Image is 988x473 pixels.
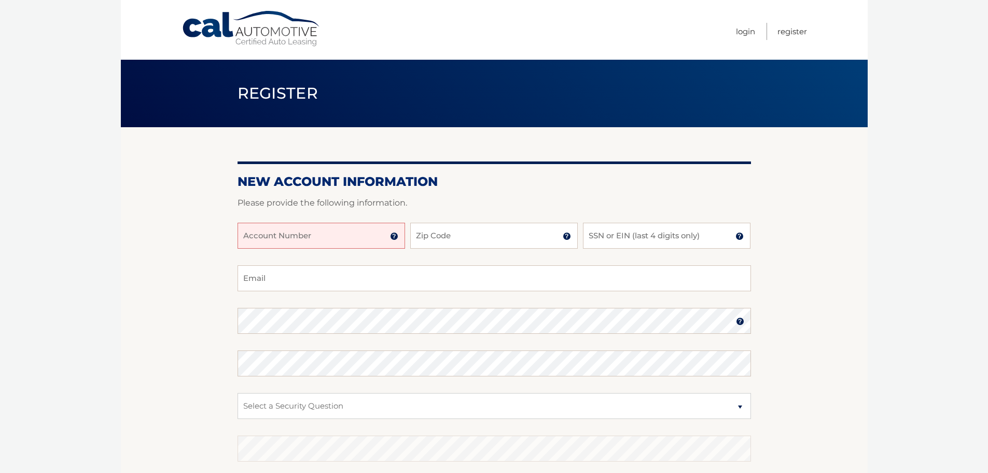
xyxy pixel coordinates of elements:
a: Cal Automotive [182,10,322,47]
span: Register [238,84,318,103]
input: Account Number [238,223,405,249]
input: Zip Code [410,223,578,249]
p: Please provide the following information. [238,196,751,210]
a: Register [777,23,807,40]
img: tooltip.svg [390,232,398,240]
input: Email [238,265,751,291]
input: SSN or EIN (last 4 digits only) [583,223,750,249]
img: tooltip.svg [736,317,744,326]
h2: New Account Information [238,174,751,190]
a: Login [736,23,755,40]
img: tooltip.svg [735,232,744,240]
img: tooltip.svg [563,232,571,240]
